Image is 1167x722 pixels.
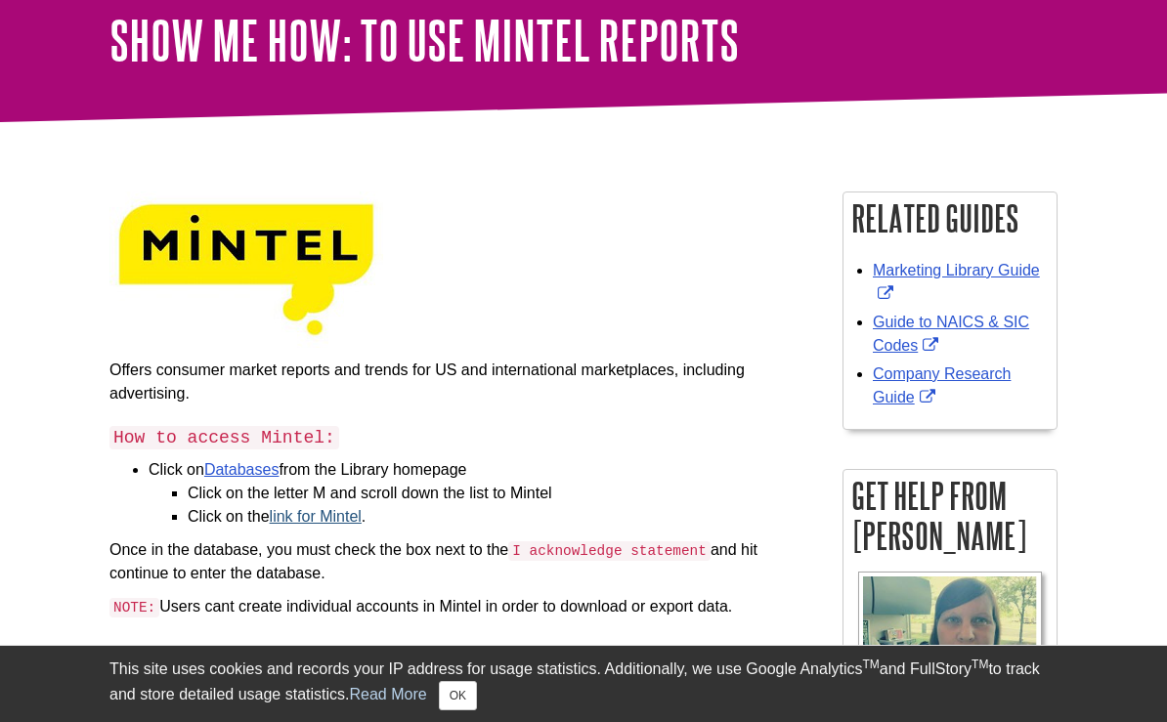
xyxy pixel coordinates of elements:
[972,658,988,671] sup: TM
[843,470,1057,562] h2: Get Help From [PERSON_NAME]
[109,191,383,349] img: mintel logo
[188,482,813,505] li: Click on the letter M and scroll down the list to Mintel
[109,359,813,405] p: Offers consumer market reports and trends for US and international marketplaces, including advert...
[109,10,739,70] a: Show Me How: To Use Mintel Reports
[873,365,1011,405] a: Link opens in new window
[109,598,159,617] code: NOTE:
[109,658,1058,710] div: This site uses cookies and records your IP address for usage statistics. Additionally, we use Goo...
[349,686,426,702] a: Read More
[439,681,477,710] button: Close
[109,595,813,619] p: Users cant create individual accounts in Mintel in order to download or export data.
[188,505,813,529] li: Click on the .
[270,508,362,525] a: link for Mintel
[843,192,1057,244] h2: Related Guides
[873,314,1029,354] a: Link opens in new window
[109,426,339,449] code: How to access Mintel:
[109,538,813,586] p: Once in the database, you must check the box next to the and hit continue to enter the database.
[204,461,280,478] a: Databases
[873,262,1040,302] a: Link opens in new window
[862,658,879,671] sup: TM
[149,458,813,529] li: Click on from the Library homepage
[858,572,1042,702] img: Profile Photo
[508,541,711,561] code: I acknowledge statement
